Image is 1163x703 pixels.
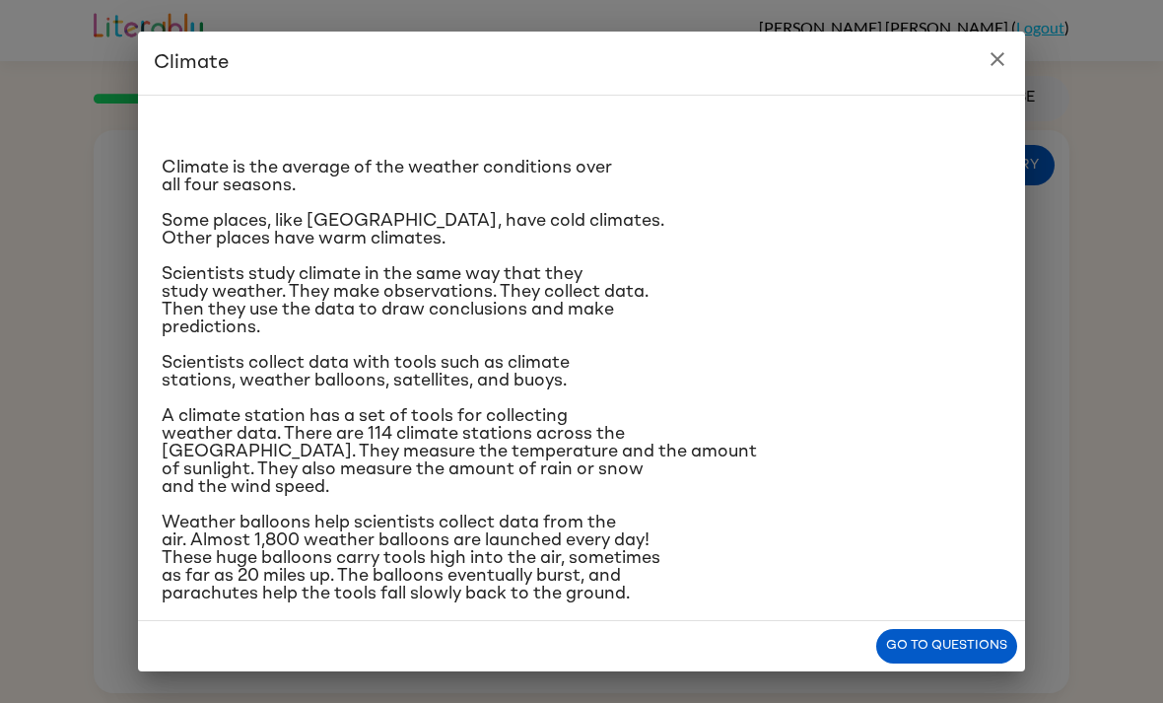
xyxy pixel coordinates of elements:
span: Weather satellites work in space to measure things like cloud cover. Some satellites orbit the Ea... [162,620,857,691]
span: A climate station has a set of tools for collecting weather data. There are 114 climate stations ... [162,407,757,496]
button: close [978,39,1017,79]
span: Some places, like [GEOGRAPHIC_DATA], have cold climates. Other places have warm climates. [162,212,664,247]
span: Climate is the average of the weather conditions over all four seasons. [162,159,612,194]
span: Weather balloons help scientists collect data from the air. Almost 1,800 weather balloons are lau... [162,514,660,602]
span: Scientists collect data with tools such as climate stations, weather balloons, satellites, and bu... [162,354,570,389]
h2: Climate [138,32,1025,95]
button: Go to questions [876,629,1017,664]
span: Scientists study climate in the same way that they study weather. They make observations. They co... [162,265,649,336]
